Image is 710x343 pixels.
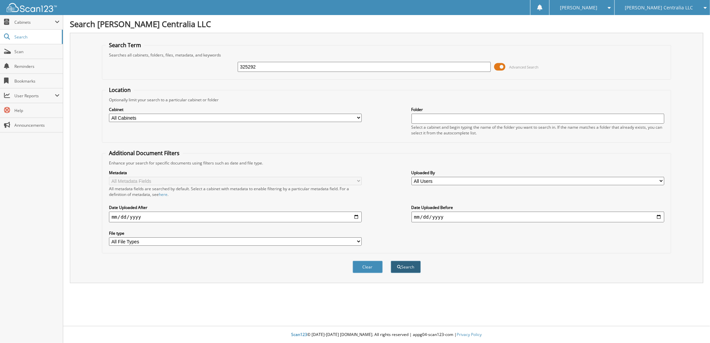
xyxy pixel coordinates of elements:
[411,205,665,210] label: Date Uploaded Before
[159,192,167,197] a: here
[14,64,60,69] span: Reminders
[14,78,60,84] span: Bookmarks
[509,65,539,70] span: Advanced Search
[14,49,60,54] span: Scan
[14,93,55,99] span: User Reports
[14,108,60,113] span: Help
[109,186,362,197] div: All metadata fields are searched by default. Select a cabinet with metadata to enable filtering b...
[560,6,597,10] span: [PERSON_NAME]
[391,261,421,273] button: Search
[106,97,668,103] div: Optionally limit your search to a particular cabinet or folder
[353,261,383,273] button: Clear
[14,122,60,128] span: Announcements
[109,205,362,210] label: Date Uploaded After
[106,160,668,166] div: Enhance your search for specific documents using filters such as date and file type.
[106,149,183,157] legend: Additional Document Filters
[411,107,665,112] label: Folder
[291,332,308,337] span: Scan123
[109,107,362,112] label: Cabinet
[411,212,665,222] input: end
[625,6,693,10] span: [PERSON_NAME] Centralia LLC
[106,86,134,94] legend: Location
[70,18,703,29] h1: Search [PERSON_NAME] Centralia LLC
[7,3,57,12] img: scan123-logo-white.svg
[106,41,144,49] legend: Search Term
[63,327,710,343] div: © [DATE]-[DATE] [DOMAIN_NAME]. All rights reserved | appg04-scan123-com |
[677,311,710,343] iframe: Chat Widget
[14,34,58,40] span: Search
[411,170,665,176] label: Uploaded By
[457,332,482,337] a: Privacy Policy
[109,212,362,222] input: start
[109,170,362,176] label: Metadata
[106,52,668,58] div: Searches all cabinets, folders, files, metadata, and keywords
[14,19,55,25] span: Cabinets
[109,230,362,236] label: File type
[411,124,665,136] div: Select a cabinet and begin typing the name of the folder you want to search in. If the name match...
